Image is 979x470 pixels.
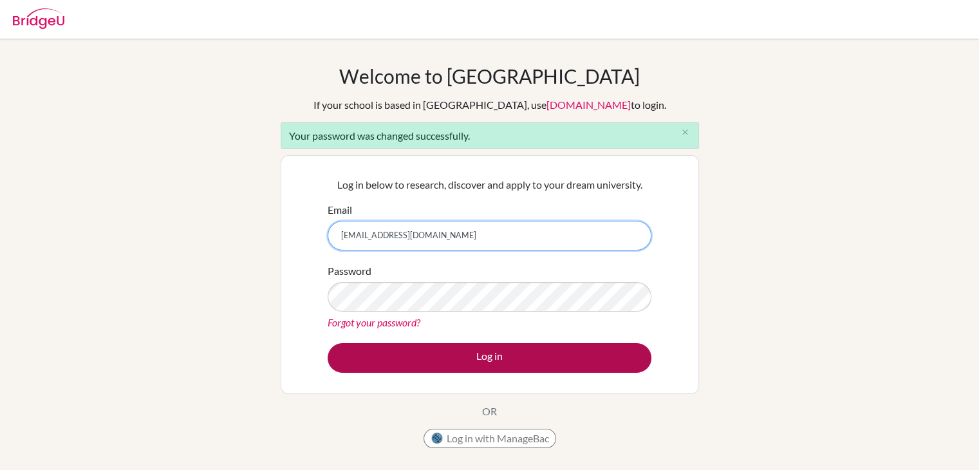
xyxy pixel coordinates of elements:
button: Log in [328,343,651,373]
i: close [680,127,690,137]
button: Close [673,123,698,142]
h1: Welcome to [GEOGRAPHIC_DATA] [339,64,640,88]
label: Password [328,263,371,279]
label: Email [328,202,352,218]
a: Forgot your password? [328,316,420,328]
div: If your school is based in [GEOGRAPHIC_DATA], use to login. [313,97,666,113]
a: [DOMAIN_NAME] [546,99,631,111]
img: Bridge-U [13,8,64,29]
div: Your password was changed successfully. [281,122,699,149]
button: Log in with ManageBac [424,429,556,448]
p: Log in below to research, discover and apply to your dream university. [328,177,651,193]
p: OR [482,404,497,419]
